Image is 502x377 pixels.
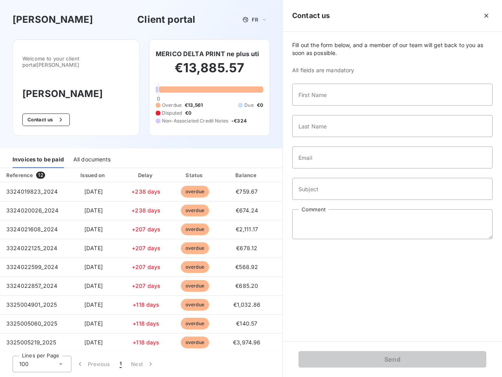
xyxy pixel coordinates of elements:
span: overdue [181,205,209,216]
span: [DATE] [84,320,103,327]
div: Invoices to be paid [13,152,64,168]
h3: Client portal [137,13,195,27]
span: +207 days [132,264,160,270]
button: Previous [71,356,115,372]
span: 3324019823_2024 [6,188,58,195]
input: placeholder [292,178,493,200]
span: overdue [181,318,209,329]
span: €674.24 [236,207,258,214]
div: Reference [6,172,33,178]
span: FR [252,16,258,23]
button: Contact us [22,113,70,126]
button: Send [298,351,486,368]
div: Delay [124,171,169,179]
div: Status [171,171,218,179]
h3: [PERSON_NAME] [22,87,130,101]
span: €13,561 [185,102,203,109]
input: placeholder [292,84,493,106]
span: [DATE] [84,301,103,308]
span: overdue [181,242,209,254]
div: All documents [73,152,111,168]
span: €3,974.96 [233,339,260,346]
span: Disputed [162,110,182,117]
span: overdue [181,223,209,235]
span: 3324022857_2024 [6,282,57,289]
span: 3325004901_2025 [6,301,57,308]
div: Issued on [66,171,120,179]
h6: MERICO DELTA PRINT ne plus uti [156,49,259,59]
span: +207 days [132,226,160,232]
span: overdue [181,261,209,273]
span: €568.92 [235,264,258,270]
span: [DATE] [84,339,103,346]
span: 3325005060_2025 [6,320,57,327]
span: €140.57 [236,320,257,327]
span: 1 [120,360,122,368]
span: All fields are mandatory [292,66,493,74]
span: Welcome to your client portal [PERSON_NAME] [22,55,130,68]
span: [DATE] [84,245,103,251]
span: 3325005219_2025 [6,339,56,346]
span: 0 [157,95,160,102]
span: €0 [257,102,263,109]
button: 1 [115,356,126,372]
button: Next [126,356,159,372]
span: +118 days [133,301,159,308]
span: overdue [181,186,209,198]
span: Due [244,102,253,109]
span: €685.20 [235,282,258,289]
span: Overdue [162,102,182,109]
h3: [PERSON_NAME] [13,13,93,27]
span: +118 days [133,320,159,327]
div: PDF [275,171,315,179]
div: Balance [221,171,272,179]
span: +238 days [131,207,160,214]
span: [DATE] [84,264,103,270]
span: [DATE] [84,188,103,195]
span: +118 days [133,339,159,346]
span: overdue [181,337,209,348]
span: [DATE] [84,207,103,214]
span: €678.12 [236,245,257,251]
span: Fill out the form below, and a member of our team will get back to you as soon as possible. [292,41,493,57]
span: 3324020026_2024 [6,207,58,214]
span: 3324021608_2024 [6,226,58,232]
span: €2,111.17 [236,226,258,232]
span: +238 days [131,188,160,195]
span: [DATE] [84,226,103,232]
span: 3324022599_2024 [6,264,58,270]
span: Non-Associated Credit Notes [162,117,228,124]
h5: Contact us [292,10,330,21]
input: placeholder [292,115,493,137]
span: 100 [19,360,29,368]
span: €1,032.86 [233,301,260,308]
span: 3324022125_2024 [6,245,57,251]
span: +207 days [132,245,160,251]
span: overdue [181,299,209,311]
span: +207 days [132,282,160,289]
input: placeholder [292,146,493,168]
span: €759.67 [236,188,258,195]
h2: €13,885.57 [156,60,263,84]
span: -€324 [231,117,247,124]
span: 12 [36,172,45,179]
span: overdue [181,280,209,292]
span: [DATE] [84,282,103,289]
span: €0 [185,110,191,117]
